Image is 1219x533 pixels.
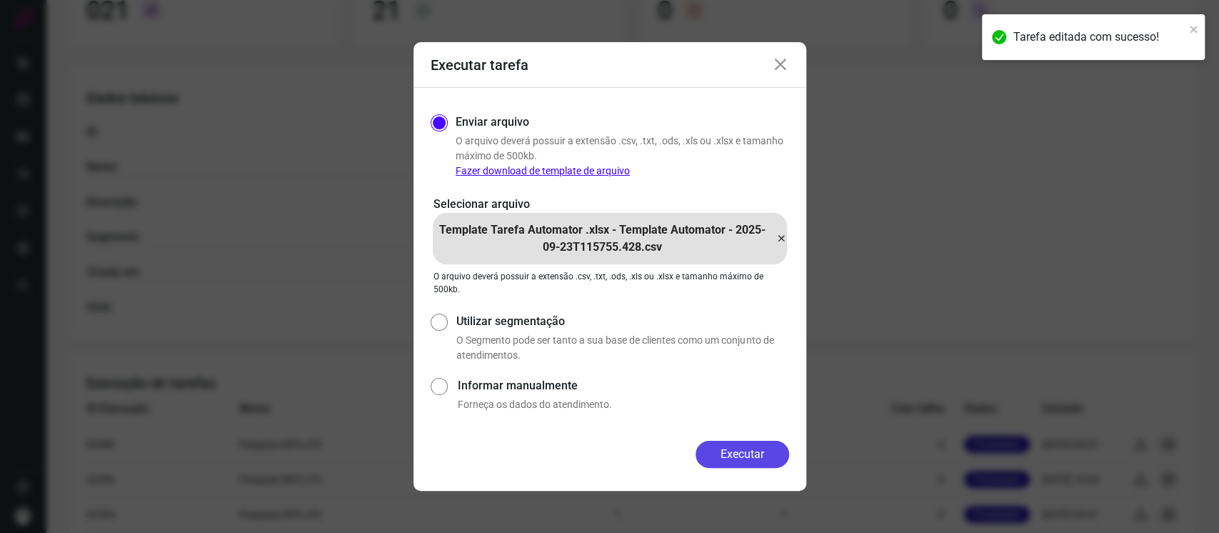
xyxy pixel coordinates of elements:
button: close [1189,20,1199,37]
p: Selecionar arquivo [433,196,786,213]
p: Forneça os dados do atendimento. [458,397,788,412]
p: O arquivo deverá possuir a extensão .csv, .txt, .ods, .xls ou .xlsx e tamanho máximo de 500kb. [456,134,789,179]
div: Tarefa editada com sucesso! [1013,29,1185,46]
h3: Executar tarefa [431,56,528,74]
label: Informar manualmente [458,377,788,394]
button: Executar [696,441,789,468]
p: O arquivo deverá possuir a extensão .csv, .txt, .ods, .xls ou .xlsx e tamanho máximo de 500kb. [433,270,786,296]
p: O Segmento pode ser tanto a sua base de clientes como um conjunto de atendimentos. [456,333,788,363]
label: Enviar arquivo [456,114,529,131]
p: Template Tarefa Automator .xlsx - Template Automator - 2025-09-23T115755.428.csv [433,221,772,256]
a: Fazer download de template de arquivo [456,165,630,176]
label: Utilizar segmentação [456,313,788,330]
